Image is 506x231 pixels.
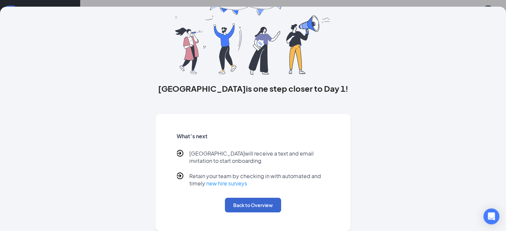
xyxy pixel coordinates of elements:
div: Open Intercom Messenger [483,208,499,224]
button: Back to Overview [225,198,281,212]
img: you are all set [175,0,331,75]
h5: What’s next [177,133,329,140]
h3: [GEOGRAPHIC_DATA] is one step closer to Day 1! [155,83,351,94]
p: [GEOGRAPHIC_DATA] will receive a text and email invitation to start onboarding [189,150,329,165]
a: new hire surveys [206,180,247,187]
p: Retain your team by checking in with automated and timely [189,173,329,187]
